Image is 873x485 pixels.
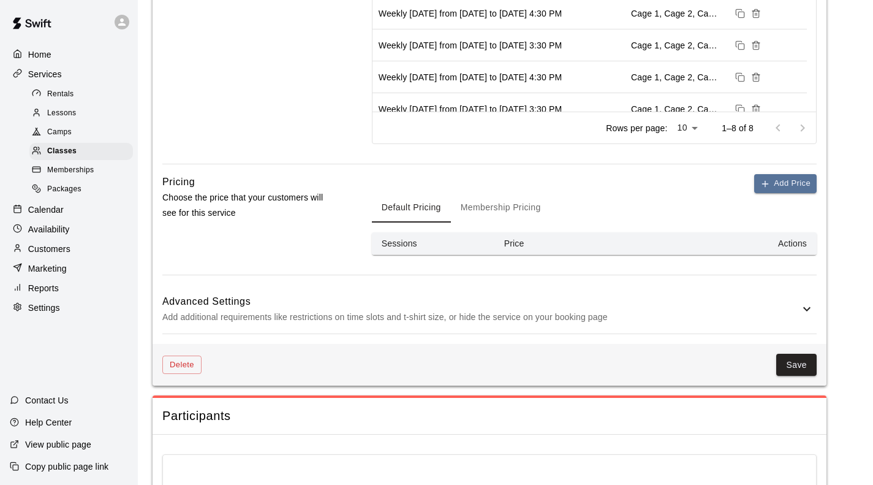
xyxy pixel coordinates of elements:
div: Weekly on Wednesday from 1/7/2026 to 2/11/2026 at 4:30 PM [379,71,562,83]
button: Save [776,354,817,376]
span: Participants [162,408,817,424]
span: Delete sessions [748,7,764,17]
th: Sessions [372,232,494,255]
a: Reports [10,279,128,297]
a: Calendar [10,200,128,219]
span: Rentals [47,88,74,101]
button: Default Pricing [372,193,451,223]
a: Camps [29,123,138,142]
p: Calendar [28,204,64,216]
div: Classes [29,143,133,160]
button: Duplicate sessions [732,6,748,21]
p: Choose the price that your customers will see for this service [162,190,333,221]
div: Camps [29,124,133,141]
p: Availability [28,223,70,235]
p: Customers [28,243,70,255]
div: 10 [672,119,702,137]
span: Lessons [47,107,77,120]
div: Memberships [29,162,133,179]
a: Rentals [29,85,138,104]
button: Duplicate sessions [732,69,748,85]
div: Weekly on Monday from 2/23/2026 to 4/13/2026 at 4:30 PM [379,7,562,20]
span: Delete sessions [748,39,764,49]
a: Packages [29,180,138,199]
span: Packages [47,183,81,196]
span: Memberships [47,164,94,177]
div: Cage 1, Cage 2, Cage 3, Cage 4 [631,7,720,20]
p: Marketing [28,262,67,275]
span: Delete sessions [748,103,764,113]
span: Classes [47,145,77,158]
button: Delete [162,356,202,375]
button: Duplicate sessions [732,101,748,117]
div: Weekly on Wednesday from 1/7/2026 to 2/11/2026 at 3:30 PM [379,103,562,115]
a: Availability [10,220,128,239]
div: Rentals [29,86,133,103]
button: Membership Pricing [451,193,551,223]
p: Contact Us [25,394,69,407]
a: Classes [29,142,138,161]
th: Price [494,232,617,255]
a: Home [10,45,128,64]
a: Customers [10,240,128,258]
div: Cage 1, Cage 2, Cage 3, Cage 4 [631,39,720,52]
div: Advanced SettingsAdd additional requirements like restrictions on time slots and t-shirt size, or... [162,285,817,334]
div: Lessons [29,105,133,122]
p: Settings [28,302,60,314]
h6: Advanced Settings [162,294,799,310]
span: Delete sessions [748,71,764,81]
a: Services [10,65,128,83]
p: View public page [25,438,91,451]
p: Home [28,48,51,61]
a: Lessons [29,104,138,123]
a: Marketing [10,259,128,278]
p: 1–8 of 8 [722,122,754,134]
div: Packages [29,181,133,198]
a: Memberships [29,161,138,180]
th: Actions [617,232,817,255]
p: Add additional requirements like restrictions on time slots and t-shirt size, or hide the service... [162,310,799,325]
h6: Pricing [162,174,195,190]
div: Weekly on Monday from 2/23/2026 to 4/13/2026 at 3:30 PM [379,39,562,52]
p: Rows per page: [606,122,667,134]
button: Duplicate sessions [732,37,748,53]
span: Camps [47,126,72,139]
a: Settings [10,299,128,317]
p: Services [28,68,62,80]
p: Reports [28,282,59,294]
button: Add Price [754,174,817,193]
p: Help Center [25,416,72,429]
div: Cage 1, Cage 2, Cage 3, Cage 4 [631,71,720,83]
p: Copy public page link [25,460,108,473]
div: Cage 1, Cage 2, Cage 3, Cage 4 [631,103,720,115]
